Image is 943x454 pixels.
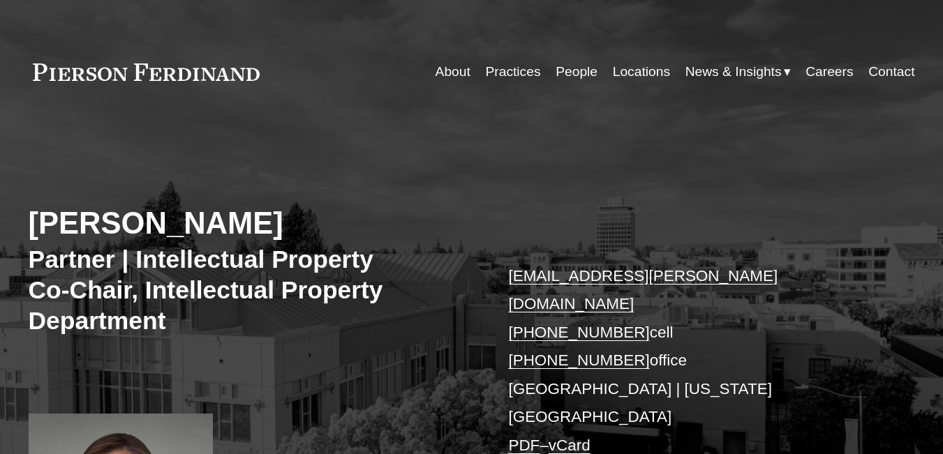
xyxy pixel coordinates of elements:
[805,59,853,85] a: Careers
[685,60,782,84] span: News & Insights
[613,59,670,85] a: Locations
[29,245,472,337] h3: Partner | Intellectual Property Co-Chair, Intellectual Property Department
[556,59,597,85] a: People
[508,324,649,341] a: [PHONE_NUMBER]
[485,59,540,85] a: Practices
[436,59,470,85] a: About
[508,351,649,369] a: [PHONE_NUMBER]
[868,59,914,85] a: Contact
[508,437,540,454] a: PDF
[549,437,591,454] a: vCard
[508,267,778,312] a: [EMAIL_ADDRESS][PERSON_NAME][DOMAIN_NAME]
[29,205,472,242] h2: [PERSON_NAME]
[685,59,791,85] a: folder dropdown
